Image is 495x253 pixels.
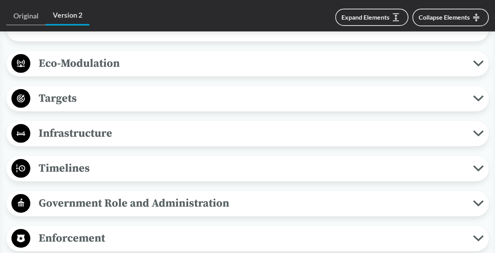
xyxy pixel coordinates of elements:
button: Infrastructure [9,124,486,144]
span: Eco-Modulation [30,55,473,72]
button: Targets [9,89,486,109]
button: Expand Elements [335,9,408,26]
button: Timelines [9,159,486,179]
span: Government Role and Administration [30,194,473,212]
span: Timelines [30,159,473,177]
button: Collapse Elements [412,9,489,26]
span: Enforcement [30,229,473,247]
button: Government Role and Administration [9,194,486,214]
span: Targets [30,90,473,107]
button: Enforcement [9,229,486,249]
a: Version 2 [46,6,89,26]
a: Original [6,7,46,25]
button: Eco-Modulation [9,54,486,74]
span: Infrastructure [30,125,473,142]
